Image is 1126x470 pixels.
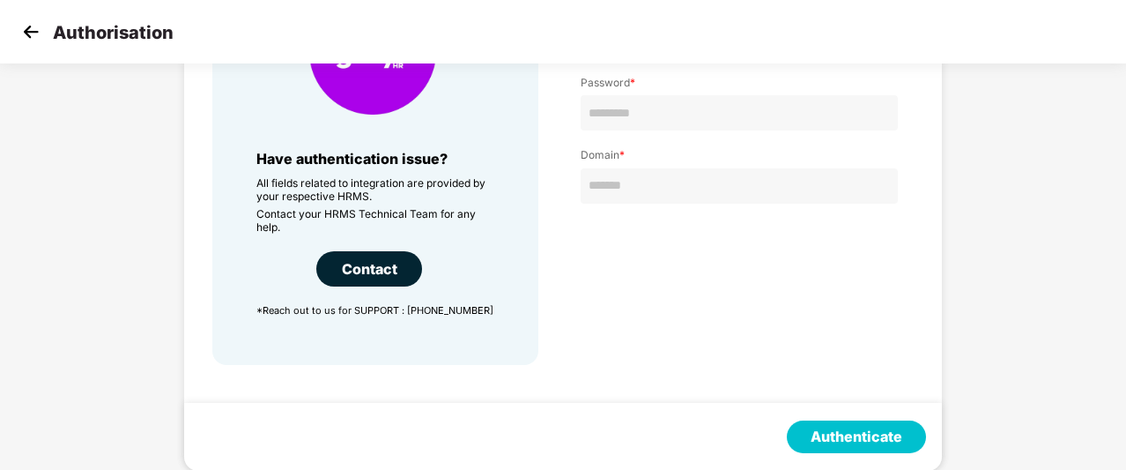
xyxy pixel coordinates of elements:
[256,304,494,317] p: *Reach out to us for SUPPORT : [PHONE_NUMBER]
[256,176,494,203] p: All fields related to integration are provided by your respective HRMS.
[787,421,926,453] button: Authenticate
[581,76,898,89] label: Password
[256,150,448,168] span: Have authentication issue?
[53,22,174,43] p: Authorisation
[256,207,494,234] p: Contact your HRMS Technical Team for any help.
[316,251,422,287] div: Contact
[18,19,44,45] img: svg+xml;base64,PHN2ZyB4bWxucz0iaHR0cDovL3d3dy53My5vcmcvMjAwMC9zdmciIHdpZHRoPSIzMCIgaGVpZ2h0PSIzMC...
[581,148,898,161] label: Domain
